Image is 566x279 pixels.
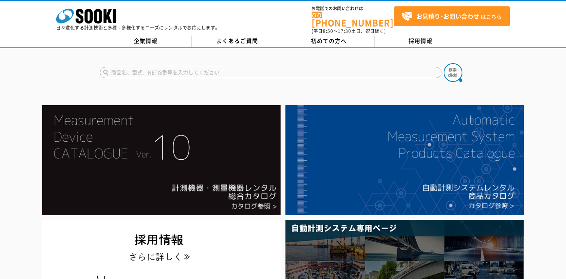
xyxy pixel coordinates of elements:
[56,25,220,30] p: 日々進化する計測技術と多種・多様化するニーズにレンタルでお応えします。
[192,36,283,47] a: よくあるご質問
[375,36,466,47] a: 採用情報
[42,105,281,215] img: Catalog Ver10
[416,12,479,21] strong: お見積り･お問い合わせ
[311,37,347,45] span: 初めての方へ
[401,11,502,22] span: はこちら
[312,12,394,27] a: [PHONE_NUMBER]
[312,6,394,11] span: お電話でのお問い合わせは
[338,28,351,34] span: 17:30
[100,36,192,47] a: 企業情報
[323,28,333,34] span: 8:50
[100,67,441,78] input: 商品名、型式、NETIS番号を入力してください
[394,6,510,26] a: お見積り･お問い合わせはこちら
[285,105,524,215] img: 自動計測システムカタログ
[283,36,375,47] a: 初めての方へ
[312,28,386,34] span: (平日 ～ 土日、祝日除く)
[444,63,462,82] img: btn_search.png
